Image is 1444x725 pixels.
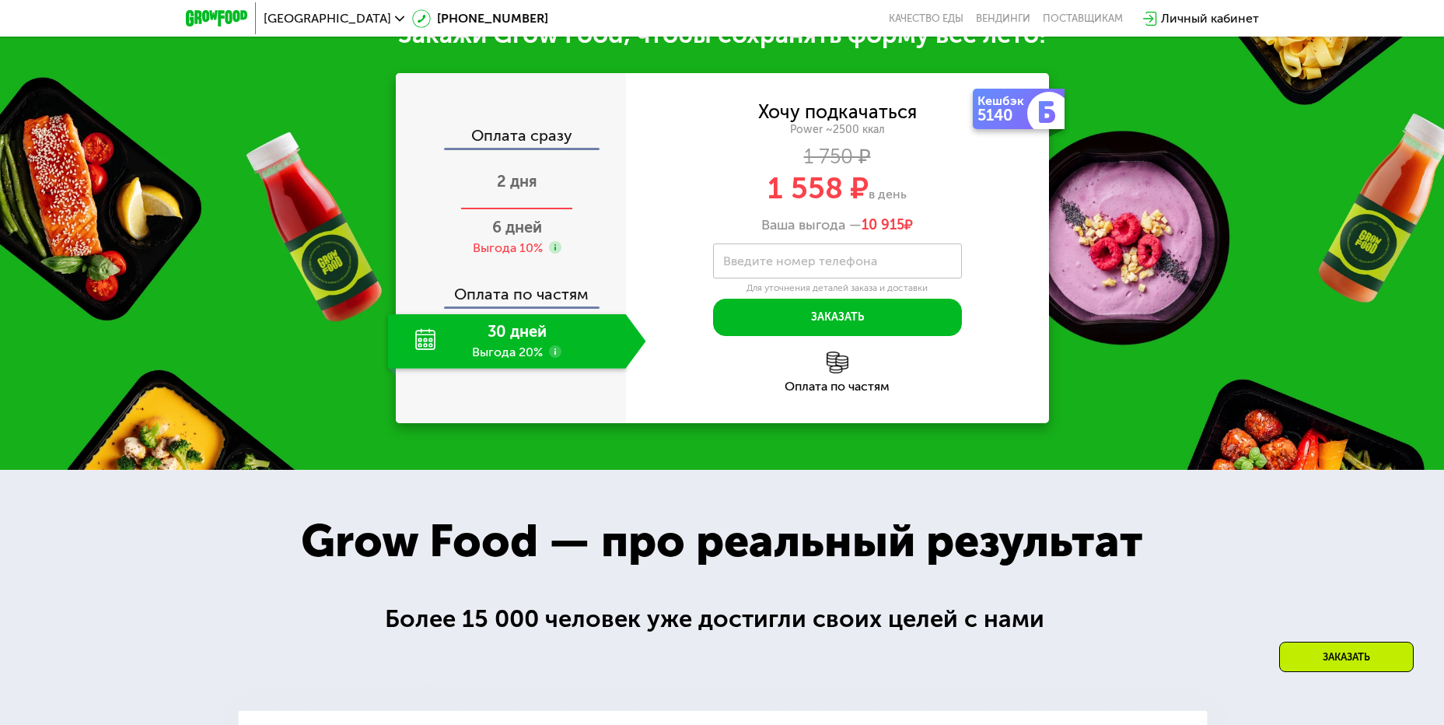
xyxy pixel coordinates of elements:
[626,149,1049,166] div: 1 750 ₽
[976,12,1030,25] a: Вендинги
[473,240,543,257] div: Выгода 10%
[626,123,1049,137] div: Power ~2500 ккал
[412,9,548,28] a: [PHONE_NUMBER]
[862,217,913,234] span: ₽
[869,187,907,201] span: в день
[713,282,962,295] div: Для уточнения деталей заказа и доставки
[977,95,1030,107] div: Кешбэк
[397,271,626,306] div: Оплата по частям
[767,170,869,206] span: 1 558 ₽
[492,218,542,236] span: 6 дней
[977,107,1030,123] div: 5140
[889,12,963,25] a: Качество еды
[827,352,848,373] img: l6xcnZfty9opOoJh.png
[1161,9,1259,28] div: Личный кабинет
[862,216,904,233] span: 10 915
[626,217,1049,234] div: Ваша выгода —
[1279,642,1414,672] div: Заказать
[713,299,962,336] button: Заказать
[1043,12,1123,25] div: поставщикам
[723,257,877,265] label: Введите номер телефона
[385,601,1059,638] div: Более 15 000 человек уже достигли своих целей с нами
[264,12,391,25] span: [GEOGRAPHIC_DATA]
[267,507,1177,576] div: Grow Food — про реальный результат
[626,380,1049,393] div: Оплата по частям
[497,172,537,191] span: 2 дня
[758,103,917,121] div: Хочу подкачаться
[397,128,626,148] div: Оплата сразу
